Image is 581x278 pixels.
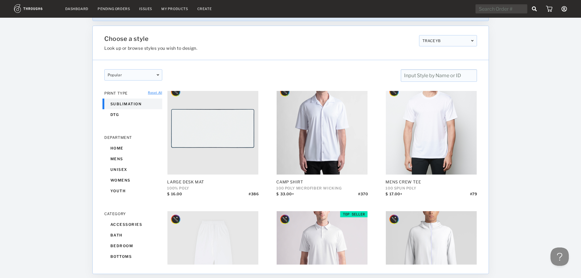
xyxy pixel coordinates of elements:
a: Dashboard [65,7,88,11]
a: Create [197,7,212,11]
a: My Products [161,7,188,11]
div: Camp Shirt [276,179,368,184]
div: CATEGORY [104,211,162,216]
img: icon_cart.dab5cea1.svg [546,6,552,12]
input: Search Order # [475,4,527,13]
div: home [104,143,162,153]
div: Mens Crew Tee [386,179,477,184]
div: womens [104,175,162,186]
div: DEPARTMENT [104,135,162,140]
div: # 79 [470,192,477,201]
div: unisex [104,164,162,175]
img: logo.1c10ca64.svg [14,4,56,13]
div: bedroom [104,240,162,251]
div: TRACEYB [419,35,477,46]
div: accessories [104,219,162,230]
a: Pending Orders [98,7,130,11]
iframe: Toggle Customer Support [551,247,569,266]
div: # 386 [248,192,258,201]
img: 8855821a-8cb2-4b91-87b8-a8c7f1c62bfc.jpg [167,84,258,175]
img: style_designer_badgeMockup.svg [389,214,399,225]
div: popular [104,69,162,81]
img: style_designer_badgeMockup.svg [280,214,290,225]
img: 7fffedd5-3e32-45b2-8905-8e956f47dea6.jpg [277,84,368,175]
img: style_designer_badgeMockup.svg [389,87,399,97]
h3: Look up or browse styles you wish to design. [104,45,414,51]
a: Issues [139,7,152,11]
div: PRINT TYPE [104,91,162,96]
div: 100 SPUN POLY [386,186,477,190]
div: 100% POLY [167,186,259,190]
div: bottoms [104,251,162,262]
img: style_designer_badgeMockup.svg [170,214,181,225]
div: # 370 [358,192,368,201]
div: 100 Poly Microfiber Wicking [276,186,368,190]
div: living [104,262,162,273]
div: bath [104,230,162,240]
div: mens [104,153,162,164]
img: style_designer_badgeMockup.svg [280,87,290,97]
div: dtg [104,109,162,120]
div: Large Desk Mat [167,179,259,184]
img: style_designer_badgeMockup.svg [170,87,181,97]
div: $ 17.00+ [386,192,402,201]
img: 42b82b05-efab-4b3d-afa1-d18a665238f8.jpg [386,84,477,175]
div: $ 33.00+ [276,192,294,201]
a: Reset All [148,91,162,94]
div: youth [104,186,162,196]
div: $ 16.00 [167,192,182,201]
div: sublimation [104,99,162,109]
h1: Choose a style [104,35,414,42]
input: Input Style by Name or ID [400,69,477,82]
